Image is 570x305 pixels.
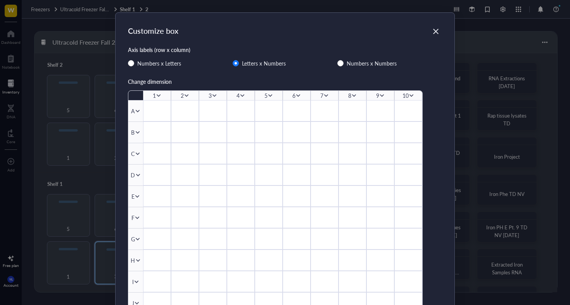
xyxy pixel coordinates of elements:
div: 7 [320,91,323,100]
div: 2 [181,91,184,100]
div: 10 [402,91,409,100]
span: Numbers x Letters [134,59,184,68]
div: 5 [264,91,268,100]
span: Numbers x Numbers [344,59,400,68]
div: 3 [209,91,212,100]
span: Close [430,27,442,36]
div: 4 [237,91,240,100]
div: 6 [292,91,295,100]
div: B [131,128,135,137]
div: Axis labels (row x column) [128,45,442,54]
div: 8 [348,91,351,100]
div: Customize box [128,25,178,36]
button: Close [430,25,442,38]
div: 9 [376,91,379,100]
span: Letters x Numbers [239,59,289,68]
div: G [131,235,135,243]
div: I [132,277,134,286]
div: H [131,256,135,265]
div: 1 [153,91,156,100]
div: D [131,171,135,179]
div: A [131,107,135,115]
div: Change dimension [128,77,442,86]
div: E [131,192,135,201]
div: F [131,213,135,222]
div: C [131,149,135,158]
